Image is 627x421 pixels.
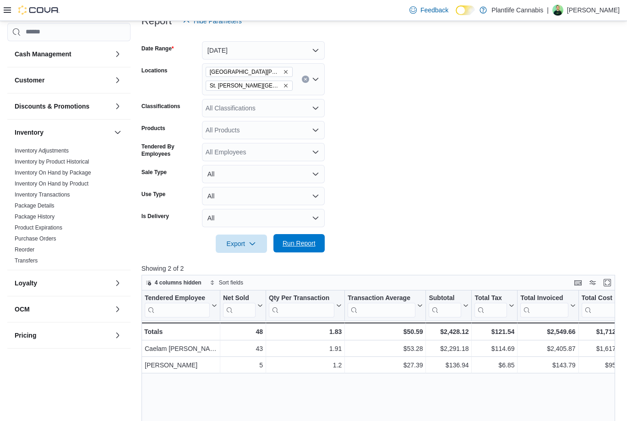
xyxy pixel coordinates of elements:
[15,128,44,137] h3: Inventory
[406,1,452,19] a: Feedback
[456,5,475,15] input: Dark Mode
[429,294,469,317] button: Subtotal
[15,76,44,85] h3: Customer
[206,277,247,288] button: Sort fields
[15,49,71,59] h3: Cash Management
[15,331,110,340] button: Pricing
[474,294,507,317] div: Total Tax
[348,326,423,337] div: $50.59
[15,331,36,340] h3: Pricing
[15,148,69,154] a: Inventory Adjustments
[142,264,620,273] p: Showing 2 of 2
[581,326,624,337] div: $1,712.52
[142,143,198,158] label: Tendered By Employees
[474,326,514,337] div: $121.54
[219,279,243,286] span: Sort fields
[312,76,319,83] button: Open list of options
[202,165,325,183] button: All
[15,213,55,220] span: Package History
[269,294,342,317] button: Qty Per Transaction
[15,202,55,209] a: Package Details
[206,67,293,77] span: St. Albert - Erin Ridge
[520,343,575,354] div: $2,405.87
[283,69,289,75] button: Remove St. Albert - Erin Ridge from selection in this group
[155,279,202,286] span: 4 columns hidden
[348,294,423,317] button: Transaction Average
[223,326,263,337] div: 48
[223,360,263,371] div: 5
[202,209,325,227] button: All
[474,360,514,371] div: $6.85
[112,49,123,60] button: Cash Management
[15,246,34,253] a: Reorder
[474,294,514,317] button: Total Tax
[142,169,167,176] label: Sale Type
[15,279,37,288] h3: Loyalty
[15,147,69,154] span: Inventory Adjustments
[15,357,43,366] h3: Products
[15,224,62,231] span: Product Expirations
[581,294,624,317] button: Total Cost
[547,5,549,16] p: |
[283,239,316,248] span: Run Report
[420,5,448,15] span: Feedback
[142,45,174,52] label: Date Range
[348,343,423,354] div: $53.28
[429,326,469,337] div: $2,428.12
[145,343,217,354] div: Caelam [PERSON_NAME]
[145,360,217,371] div: [PERSON_NAME]
[15,305,110,314] button: OCM
[269,326,342,337] div: 1.83
[567,5,620,16] p: [PERSON_NAME]
[142,16,172,27] h3: Report
[202,187,325,205] button: All
[552,5,563,16] div: Brad Christensen
[15,213,55,220] a: Package History
[348,360,423,371] div: $27.39
[142,191,165,198] label: Use Type
[112,304,123,315] button: OCM
[15,180,88,187] a: Inventory On Hand by Product
[145,294,210,303] div: Tendered Employee
[15,102,110,111] button: Discounts & Promotions
[602,277,613,288] button: Enter fullscreen
[302,76,309,83] button: Clear input
[348,294,415,317] div: Transaction Average
[142,277,205,288] button: 4 columns hidden
[520,294,575,317] button: Total Invoiced
[15,357,110,366] button: Products
[15,202,55,209] span: Package Details
[269,360,342,371] div: 1.2
[15,257,38,264] span: Transfers
[210,81,281,90] span: St. [PERSON_NAME][GEOGRAPHIC_DATA]
[15,102,89,111] h3: Discounts & Promotions
[142,103,180,110] label: Classifications
[491,5,543,16] p: Plantlife Cannabis
[223,294,263,317] button: Net Sold
[216,235,267,253] button: Export
[112,101,123,112] button: Discounts & Promotions
[206,81,293,91] span: St. Albert - Jensen Lakes
[520,326,575,337] div: $2,549.66
[15,158,89,165] span: Inventory by Product Historical
[7,145,131,270] div: Inventory
[581,343,624,354] div: $1,617.05
[142,125,165,132] label: Products
[112,127,123,138] button: Inventory
[15,235,56,242] a: Purchase Orders
[429,360,469,371] div: $136.94
[429,294,461,303] div: Subtotal
[312,126,319,134] button: Open list of options
[18,5,60,15] img: Cova
[15,191,70,198] a: Inventory Transactions
[223,343,263,354] div: 43
[474,294,507,303] div: Total Tax
[15,180,88,187] span: Inventory On Hand by Product
[312,104,319,112] button: Open list of options
[15,305,30,314] h3: OCM
[112,356,123,367] button: Products
[15,235,56,242] span: Purchase Orders
[587,277,598,288] button: Display options
[15,169,91,176] a: Inventory On Hand by Package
